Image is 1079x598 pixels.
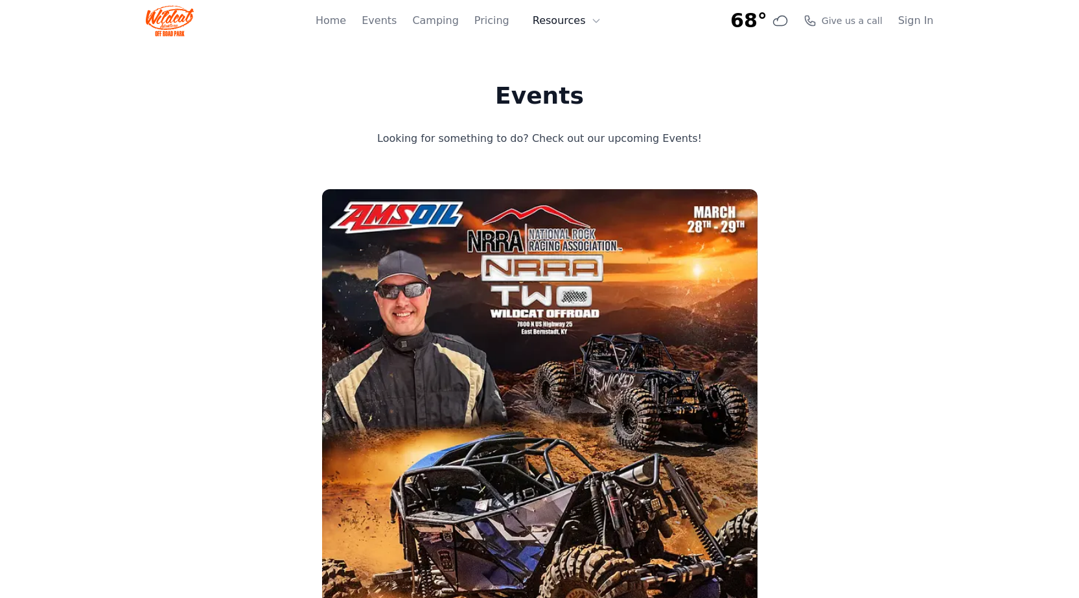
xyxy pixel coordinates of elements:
[325,83,754,109] h1: Events
[898,13,934,29] a: Sign In
[730,9,767,32] span: 68°
[412,13,458,29] a: Camping
[804,14,883,27] a: Give us a call
[525,8,609,34] button: Resources
[822,14,883,27] span: Give us a call
[362,13,397,29] a: Events
[146,5,194,36] img: Wildcat Logo
[325,130,754,148] p: Looking for something to do? Check out our upcoming Events!
[316,13,346,29] a: Home
[474,13,509,29] a: Pricing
